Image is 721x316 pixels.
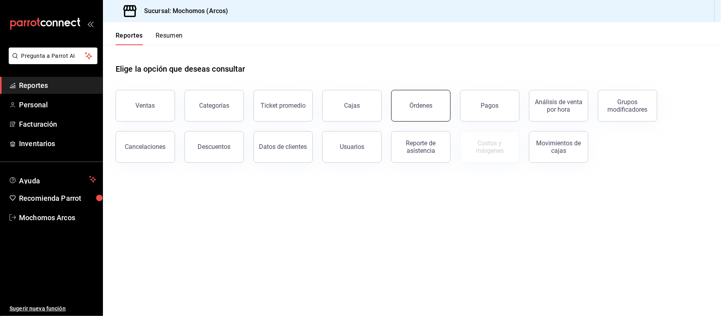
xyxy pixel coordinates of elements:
[344,102,360,109] div: Cajas
[19,80,96,91] span: Reportes
[19,175,86,184] span: Ayuda
[21,52,85,60] span: Pregunta a Parrot AI
[125,143,166,150] div: Cancelaciones
[460,90,519,122] button: Pagos
[391,131,451,163] button: Reporte de asistencia
[19,119,96,129] span: Facturación
[409,102,432,109] div: Órdenes
[19,212,96,223] span: Mochomos Arcos
[481,102,499,109] div: Pagos
[534,98,583,113] div: Análisis de venta por hora
[253,90,313,122] button: Ticket promedio
[253,131,313,163] button: Datos de clientes
[116,90,175,122] button: Ventas
[322,131,382,163] button: Usuarios
[19,138,96,149] span: Inventarios
[391,90,451,122] button: Órdenes
[19,193,96,204] span: Recomienda Parrot
[116,32,183,45] div: navigation tabs
[529,90,588,122] button: Análisis de venta por hora
[598,90,657,122] button: Grupos modificadores
[6,57,97,66] a: Pregunta a Parrot AI
[261,102,306,109] div: Ticket promedio
[185,90,244,122] button: Categorías
[19,99,96,110] span: Personal
[259,143,307,150] div: Datos de clientes
[116,131,175,163] button: Cancelaciones
[322,90,382,122] button: Cajas
[116,32,143,45] button: Reportes
[529,131,588,163] button: Movimientos de cajas
[185,131,244,163] button: Descuentos
[136,102,155,109] div: Ventas
[603,98,652,113] div: Grupos modificadores
[198,143,231,150] div: Descuentos
[156,32,183,45] button: Resumen
[10,305,96,313] span: Sugerir nueva función
[396,139,445,154] div: Reporte de asistencia
[534,139,583,154] div: Movimientos de cajas
[340,143,364,150] div: Usuarios
[138,6,228,16] h3: Sucursal: Mochomos (Arcos)
[87,21,93,27] button: open_drawer_menu
[199,102,229,109] div: Categorías
[465,139,514,154] div: Costos y márgenes
[116,63,245,75] h1: Elige la opción que deseas consultar
[9,48,97,64] button: Pregunta a Parrot AI
[460,131,519,163] button: Contrata inventarios para ver este reporte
